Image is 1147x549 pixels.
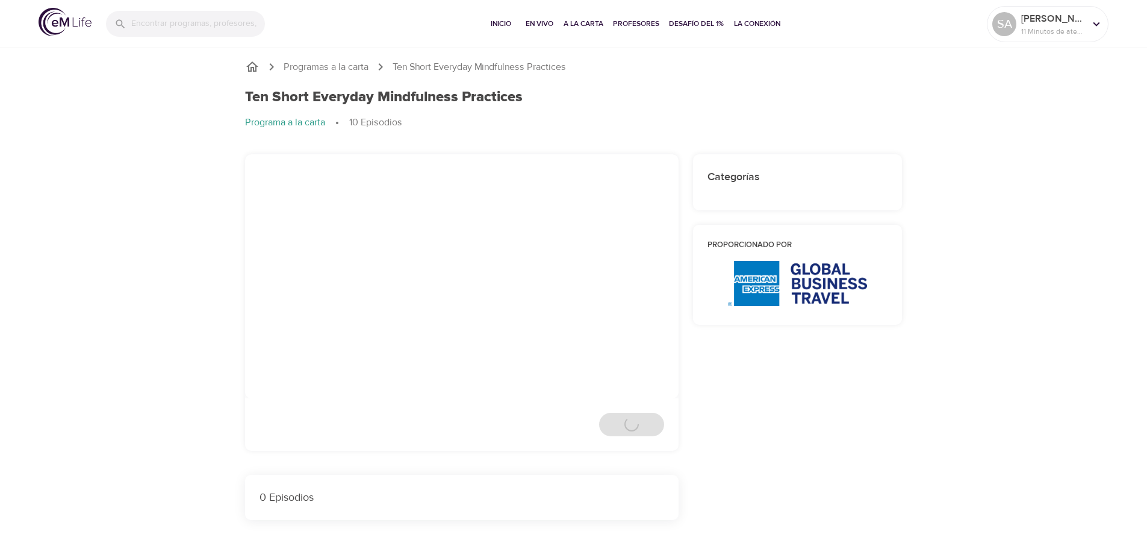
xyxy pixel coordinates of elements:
[284,60,368,74] a: Programas a la carta
[1021,26,1085,37] p: 11 Minutos de atención
[734,17,780,30] span: La Conexión
[39,8,92,36] img: logo
[245,60,903,74] nav: breadcrumb
[486,17,515,30] span: Inicio
[669,17,724,30] span: Desafío del 1%
[260,489,664,506] p: 0 Episodios
[245,116,903,130] nav: breadcrumb
[728,261,867,306] img: AmEx%20GBT%20logo.png
[613,17,659,30] span: Profesores
[131,11,265,37] input: Encontrar programas, profesores, etc...
[1021,11,1085,26] p: [PERSON_NAME]
[393,60,566,74] p: Ten Short Everyday Mindfulness Practices
[707,169,888,186] h6: Categorías
[245,89,523,106] h1: Ten Short Everyday Mindfulness Practices
[707,239,888,252] h6: Proporcionado por
[245,116,325,130] p: Programa a la carta
[564,17,603,30] span: A la carta
[349,116,402,130] p: 10 Episodios
[525,17,554,30] span: En vivo
[992,12,1016,36] div: SA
